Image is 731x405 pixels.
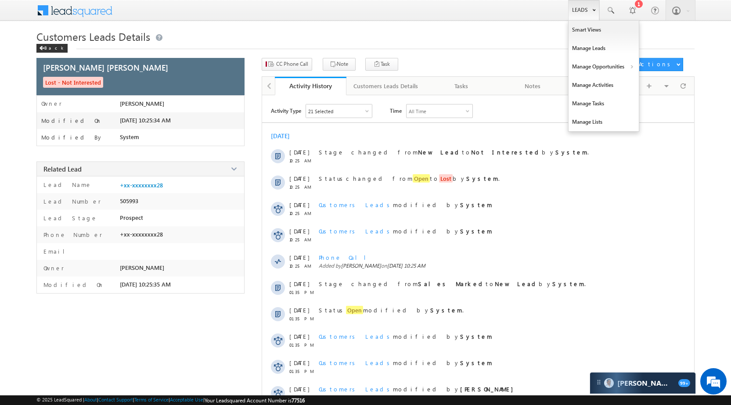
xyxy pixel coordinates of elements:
button: Note [323,58,356,71]
strong: System [460,227,492,235]
span: [DATE] 10:25 AM [387,262,425,269]
label: Modified On [41,281,104,288]
div: Chat with us now [46,46,148,57]
span: 10:25 AM [289,184,316,190]
span: 10:25 AM [289,158,316,163]
label: Lead Stage [41,214,97,222]
button: Actions [635,58,683,71]
span: CC Phone Call [276,60,308,68]
span: [DATE] [289,148,309,156]
strong: System [555,148,587,156]
strong: System [430,306,462,314]
strong: System [460,333,492,340]
span: Customers Leads [319,333,393,340]
strong: System [552,280,584,287]
span: Open [346,306,363,314]
button: Task [365,58,398,71]
strong: New Lead [495,280,539,287]
strong: System [466,175,498,182]
div: 21 Selected [308,108,333,114]
span: [DATE] [289,359,309,366]
img: d_60004797649_company_0_60004797649 [15,46,37,57]
a: Contact Support [98,397,133,402]
div: Notes [504,81,561,91]
span: 10:25 AM [289,263,316,269]
span: 01:35 PM [289,316,316,321]
span: [DATE] [289,333,309,340]
span: 01:35 PM [289,342,316,348]
a: +xx-xxxxxxxx28 [120,182,163,189]
span: [DATE] [289,201,309,208]
span: [DATE] [289,227,309,235]
label: Phone Number [41,231,102,238]
label: Modified On [41,117,102,124]
span: 77516 [292,397,305,404]
div: Back [36,44,68,53]
span: Customers Leads [319,359,393,366]
span: [PERSON_NAME] [341,262,381,269]
span: [DATE] 10:25:34 AM [120,117,171,124]
span: Time [390,104,402,117]
strong: System [460,201,492,208]
a: Smart Views [569,21,639,39]
span: System [120,133,139,140]
div: Owner Changed,Status Changed,Stage Changed,Source Changed,Notes & 16 more.. [306,104,372,118]
strong: [PERSON_NAME] [460,385,518,393]
span: modified by [319,227,492,235]
span: © 2025 LeadSquared | | | | | [36,397,305,404]
span: +xx-xxxxxxxx28 [120,231,163,238]
a: Acceptable Use [170,397,203,402]
label: Lead Name [41,181,92,188]
span: 01:35 PM [289,395,316,400]
a: Tasks [426,77,497,95]
span: 10:25 AM [289,237,316,242]
div: Activity History [281,82,340,90]
span: Phone Call [319,254,373,261]
label: Modified By [41,134,103,141]
span: changed from to by . [319,174,500,183]
span: [PERSON_NAME] [120,100,164,107]
div: Tasks [433,81,490,91]
span: Added by on [319,262,657,269]
span: Open [413,174,430,183]
span: Customers Leads [319,201,393,208]
div: All Time [409,108,426,114]
span: Stage changed from to by . [319,280,586,287]
span: Status [319,175,346,182]
span: [DATE] [289,254,309,261]
span: [DATE] 10:25:35 AM [120,281,171,288]
span: Your Leadsquared Account Number is [205,397,305,404]
span: modified by [319,201,492,208]
textarea: Type your message and hit 'Enter' [11,81,160,263]
a: Terms of Service [134,397,169,402]
div: Minimize live chat window [144,4,165,25]
span: modified by [319,385,518,393]
div: Actions [639,60,673,68]
span: 505993 [120,197,138,204]
span: 01:35 PM [289,290,316,295]
img: carter-drag [595,379,602,386]
a: About [84,397,97,402]
span: [DATE] [289,385,309,393]
div: [DATE] [271,132,299,140]
label: Owner [41,264,64,272]
span: [DATE] [289,175,309,182]
span: [DATE] [289,280,309,287]
div: carter-dragCarter[PERSON_NAME]99+ [590,372,696,394]
span: Status modified by . [319,306,464,314]
em: Start Chat [119,270,159,282]
span: Customers Leads [319,227,393,235]
span: modified by [319,359,492,366]
span: Activity Type [271,104,301,117]
a: Manage Leads [569,39,639,57]
a: Customers Leads Details [346,77,426,95]
span: Stage changed from to by . [319,148,589,156]
span: Lost [439,174,453,183]
button: CC Phone Call [262,58,312,71]
span: 01:35 PM [289,369,316,374]
span: [PERSON_NAME] [PERSON_NAME] [43,62,168,73]
label: Owner [41,100,62,107]
span: 10:25 AM [289,211,316,216]
strong: System [460,359,492,366]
